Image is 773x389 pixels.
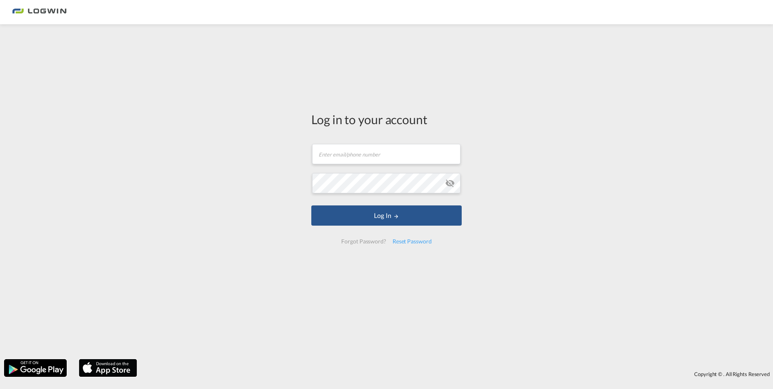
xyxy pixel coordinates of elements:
[312,144,460,164] input: Enter email/phone number
[12,3,67,21] img: bc73a0e0d8c111efacd525e4c8ad7d32.png
[389,234,435,249] div: Reset Password
[78,358,138,378] img: apple.png
[141,367,773,381] div: Copyright © . All Rights Reserved
[311,111,462,128] div: Log in to your account
[445,178,455,188] md-icon: icon-eye-off
[3,358,68,378] img: google.png
[311,205,462,226] button: LOGIN
[338,234,389,249] div: Forgot Password?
